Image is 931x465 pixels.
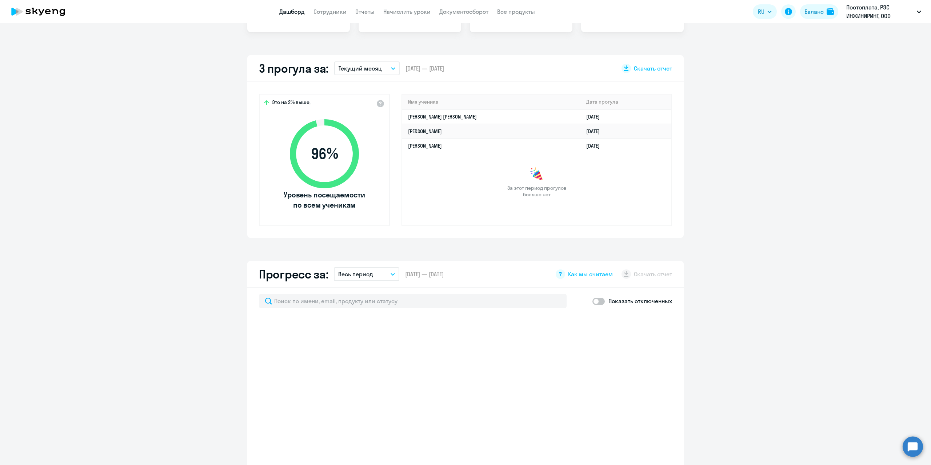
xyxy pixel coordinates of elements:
a: Сотрудники [313,8,347,15]
button: Балансbalance [800,4,838,19]
input: Поиск по имени, email, продукту или статусу [259,294,567,308]
span: Уровень посещаемости по всем ученикам [283,190,366,210]
span: RU [758,7,764,16]
button: RU [753,4,777,19]
button: Постоплата, РЭС ИНЖИНИРИНГ, ООО [843,3,925,20]
span: Как мы считаем [568,270,613,278]
p: Весь период [338,270,373,278]
a: [DATE] [586,143,606,149]
p: Показать отключенных [608,297,672,305]
th: Имя ученика [402,95,580,109]
a: [DATE] [586,113,606,120]
img: balance [827,8,834,15]
a: Начислить уроки [383,8,431,15]
a: Отчеты [355,8,375,15]
img: congrats [530,167,544,182]
a: [DATE] [586,128,606,135]
a: [PERSON_NAME] [PERSON_NAME] [408,113,477,120]
a: Дашборд [279,8,305,15]
span: За этот период прогулов больше нет [506,185,567,198]
span: [DATE] — [DATE] [405,64,444,72]
p: Постоплата, РЭС ИНЖИНИРИНГ, ООО [846,3,914,20]
a: [PERSON_NAME] [408,143,442,149]
span: Скачать отчет [634,64,672,72]
a: Документооборот [439,8,488,15]
p: Текущий месяц [339,64,382,73]
button: Текущий месяц [334,61,400,75]
span: [DATE] — [DATE] [405,270,444,278]
div: Баланс [804,7,824,16]
th: Дата прогула [580,95,671,109]
span: 96 % [283,145,366,163]
span: Это на 2% выше, [272,99,311,108]
h2: 3 прогула за: [259,61,328,76]
a: Все продукты [497,8,535,15]
a: [PERSON_NAME] [408,128,442,135]
h2: Прогресс за: [259,267,328,281]
button: Весь период [334,267,399,281]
